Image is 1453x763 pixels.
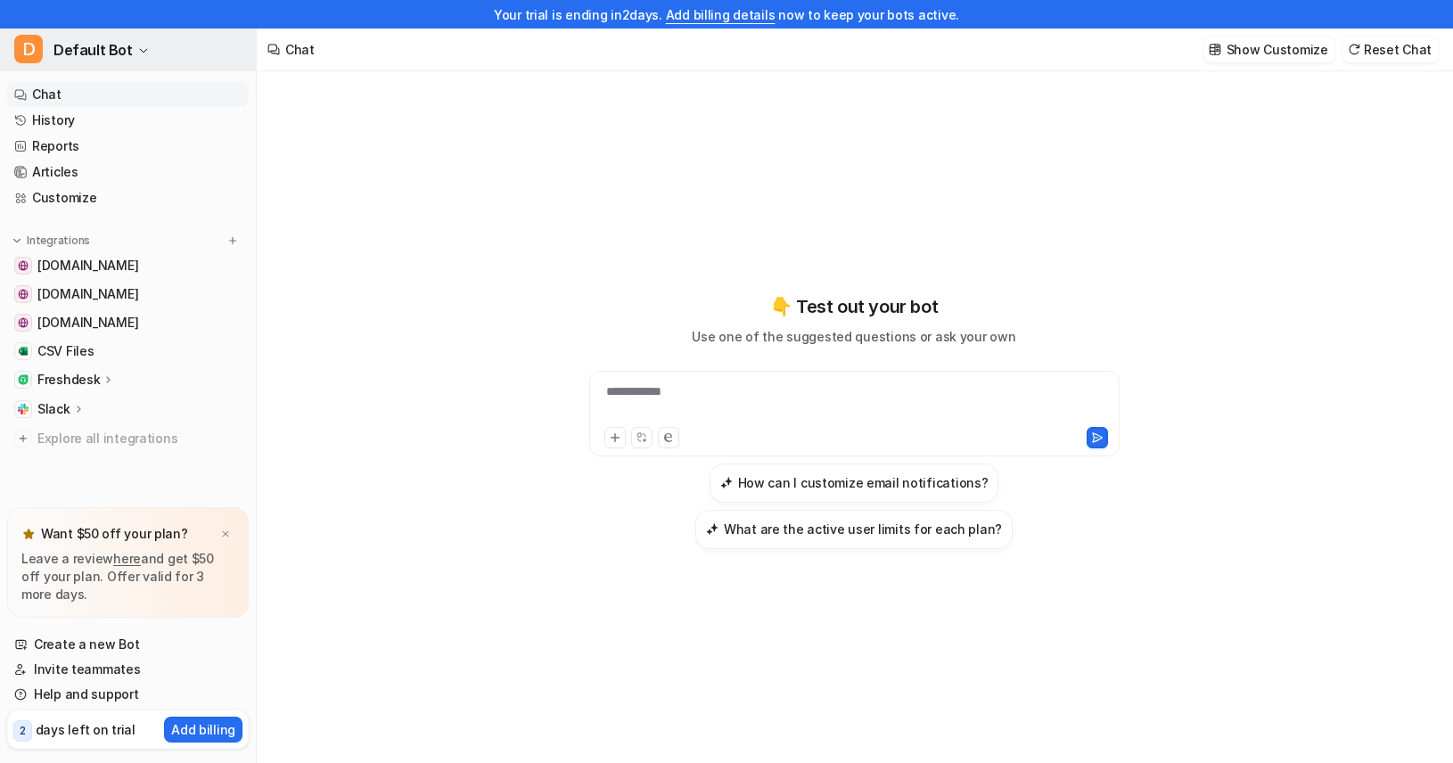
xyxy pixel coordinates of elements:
a: www.learnworlds.com[DOMAIN_NAME] [7,282,249,307]
a: Reports [7,134,249,159]
img: Freshdesk [18,374,29,385]
a: support.learnworlds.com[DOMAIN_NAME] [7,253,249,278]
span: [DOMAIN_NAME] [37,257,138,275]
p: Integrations [27,234,90,248]
img: www.learnworlds.dev [18,317,29,328]
a: CSV FilesCSV Files [7,339,249,364]
p: Slack [37,400,70,418]
a: Articles [7,160,249,185]
a: www.learnworlds.dev[DOMAIN_NAME] [7,310,249,335]
span: [DOMAIN_NAME] [37,314,138,332]
img: star [21,527,36,541]
img: explore all integrations [14,430,32,447]
p: Use one of the suggested questions or ask your own [692,327,1015,346]
p: 2 [20,723,26,739]
img: x [220,529,231,540]
p: days left on trial [36,720,135,739]
img: expand menu [11,234,23,247]
button: Add billing [164,717,242,742]
span: CSV Files [37,342,94,360]
a: Explore all integrations [7,426,249,451]
p: 👇 Test out your bot [770,293,938,320]
button: Show Customize [1203,37,1335,62]
img: reset [1348,43,1360,56]
a: Create a new Bot [7,632,249,657]
button: Reset Chat [1342,37,1439,62]
a: here [113,551,141,566]
span: D [14,35,43,63]
img: customize [1209,43,1221,56]
a: Help and support [7,682,249,707]
span: Default Bot [53,37,133,62]
img: What are the active user limits for each plan? [706,522,718,536]
a: Invite teammates [7,657,249,682]
a: Customize [7,185,249,210]
a: Chat [7,82,249,107]
button: How can I customize email notifications?How can I customize email notifications? [710,464,999,503]
a: History [7,108,249,133]
img: How can I customize email notifications? [720,476,733,489]
h3: What are the active user limits for each plan? [724,520,1002,538]
h3: How can I customize email notifications? [738,473,989,492]
p: Leave a review and get $50 off your plan. Offer valid for 3 more days. [21,550,234,603]
div: Chat [285,40,315,59]
img: CSV Files [18,346,29,357]
button: Integrations [7,232,95,250]
p: Add billing [171,720,235,739]
img: www.learnworlds.com [18,289,29,299]
img: menu_add.svg [226,234,239,247]
p: Want $50 off your plan? [41,525,188,543]
a: Add billing details [666,7,776,22]
button: What are the active user limits for each plan?What are the active user limits for each plan? [695,510,1013,549]
img: Slack [18,404,29,414]
img: support.learnworlds.com [18,260,29,271]
span: [DOMAIN_NAME] [37,285,138,303]
p: Show Customize [1227,40,1328,59]
span: Explore all integrations [37,424,242,453]
p: Freshdesk [37,371,100,389]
